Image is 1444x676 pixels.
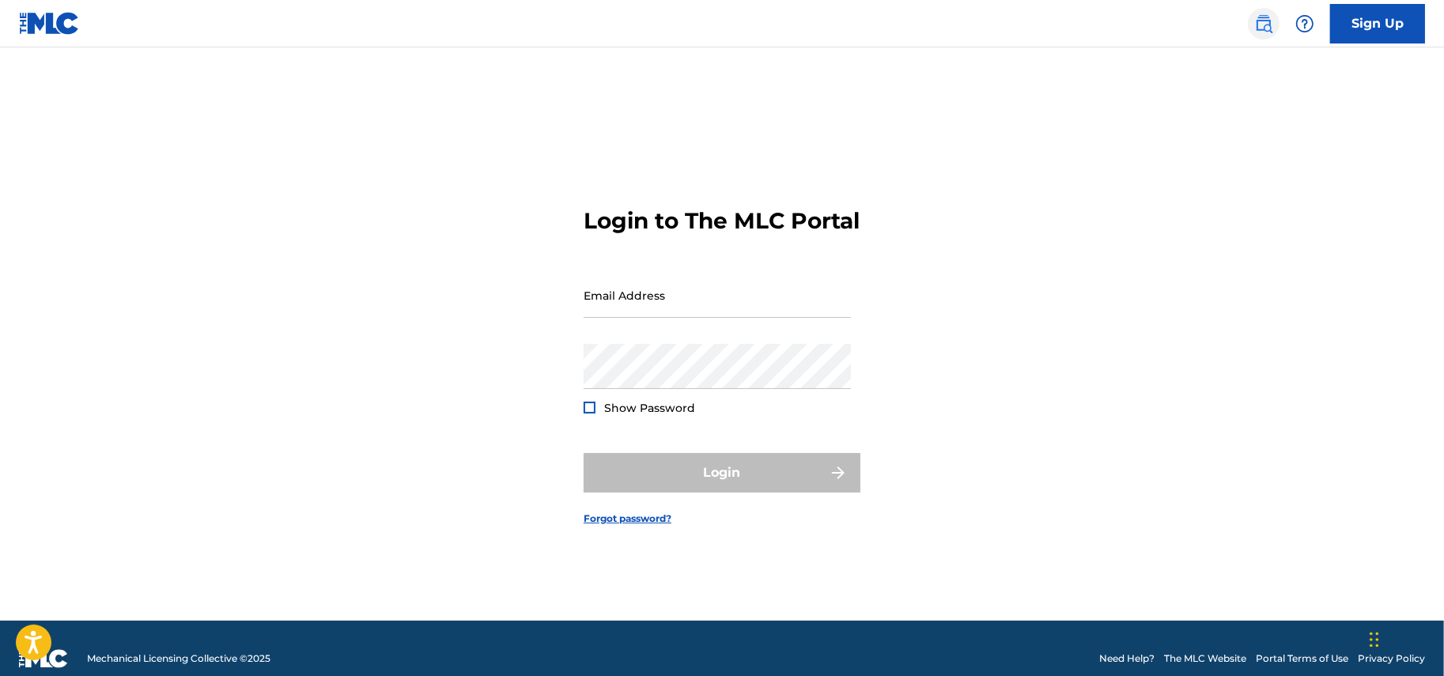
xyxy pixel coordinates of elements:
a: Portal Terms of Use [1256,651,1348,666]
div: Drag [1370,616,1379,663]
a: Forgot password? [584,512,671,526]
iframe: Chat Widget [1365,600,1444,676]
a: Public Search [1248,8,1280,40]
div: Help [1289,8,1321,40]
h3: Login to The MLC Portal [584,207,860,235]
span: Mechanical Licensing Collective © 2025 [87,651,270,666]
img: MLC Logo [19,12,80,35]
a: The MLC Website [1164,651,1246,666]
a: Sign Up [1330,4,1425,43]
img: logo [19,649,68,668]
img: help [1295,14,1314,33]
span: Show Password [604,401,695,415]
a: Need Help? [1099,651,1155,666]
img: search [1254,14,1273,33]
a: Privacy Policy [1358,651,1425,666]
